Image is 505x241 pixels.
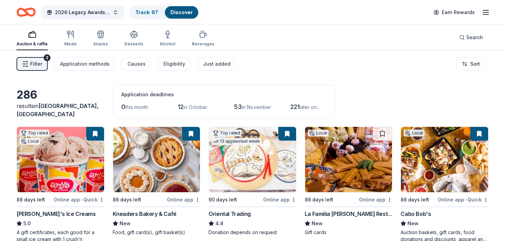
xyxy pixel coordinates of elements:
span: in October [183,104,207,110]
a: Track· 87 [135,9,158,15]
div: Desserts [124,41,143,47]
button: Causes [121,57,151,71]
div: 90 days left [209,196,237,204]
button: Auction & raffle [16,28,48,50]
span: New [312,219,323,228]
span: 12 [178,103,183,110]
span: Sort [470,60,480,68]
span: 0 [121,103,125,110]
span: Search [466,33,483,42]
div: Online app Quick [54,195,104,204]
img: Image for Oriental Trading [209,127,296,192]
button: Desserts [124,28,143,50]
span: 5.0 [23,219,31,228]
div: Online app [167,195,200,204]
button: Alcohol [160,28,175,50]
div: Application methods [60,60,110,68]
div: Application deadlines [121,90,327,99]
span: 221 [290,103,300,110]
div: Oriental Trading [209,210,251,218]
div: 88 days left [305,196,333,204]
span: 4.8 [215,219,223,228]
span: in November [242,104,271,110]
div: Local [308,130,328,136]
img: Image for Amy's Ice Creams [17,127,104,192]
span: 2026 Legacy Awards Ball [55,8,110,17]
span: • [465,197,467,202]
img: Image for Kneaders Bakery & Café [113,127,200,192]
a: Image for La Familia Cortez RestaurantsLocal88 days leftOnline appLa Familia [PERSON_NAME] Restau... [305,127,393,236]
button: Application methods [53,57,115,71]
span: New [120,219,131,228]
span: in [16,102,99,118]
button: Snacks [93,28,108,50]
div: Auction & raffle [16,41,48,47]
div: 286 [16,88,104,102]
div: Donation depends on request [209,229,296,236]
div: Snacks [93,41,108,47]
button: Search [454,31,489,44]
div: [PERSON_NAME]'s Ice Creams [16,210,96,218]
div: Alcohol [160,41,175,47]
div: Just added [203,60,231,68]
a: Image for Oriental TradingTop rated13 applieslast week90 days leftOnline appOriental Trading4.8Do... [209,127,296,236]
a: Earn Rewards [429,6,479,19]
button: Beverages [192,28,214,50]
div: 2 [44,54,50,61]
div: Gift cards [305,229,393,236]
span: New [407,219,418,228]
div: 88 days left [401,196,429,204]
span: later on... [300,104,320,110]
button: Meals [64,28,77,50]
div: Top rated [212,130,242,136]
div: 88 days left [16,196,45,204]
div: Online app [359,195,392,204]
div: 88 days left [113,196,141,204]
div: Food, gift card(s), gift basket(s) [113,229,201,236]
div: Top rated [20,130,49,136]
div: Cabo Bob's [401,210,431,218]
div: results [16,102,104,118]
div: Online app [263,195,296,204]
img: Image for La Familia Cortez Restaurants [305,127,392,192]
button: Sort [456,57,486,71]
div: La Familia [PERSON_NAME] Restaurants [305,210,393,218]
button: Just added [196,57,236,71]
a: Discover [170,9,193,15]
div: Kneaders Bakery & Café [113,210,177,218]
button: Eligibility [157,57,191,71]
button: Filter2 [16,57,48,71]
div: Local [404,130,424,136]
span: Filter [30,60,42,68]
div: Online app Quick [438,195,489,204]
a: Home [16,4,36,20]
div: Causes [127,60,146,68]
button: 2026 Legacy Awards Ball [41,6,124,19]
div: Meals [64,41,77,47]
span: 53 [234,103,242,110]
button: Track· 87Discover [129,6,199,19]
a: Image for Kneaders Bakery & Café88 days leftOnline appKneaders Bakery & CaféNewFood, gift card(s)... [113,127,201,236]
div: Eligibility [164,60,185,68]
div: Beverages [192,41,214,47]
img: Image for Cabo Bob's [401,127,488,192]
span: this month [125,104,148,110]
div: 13 applies last week [212,138,261,145]
span: [GEOGRAPHIC_DATA], [GEOGRAPHIC_DATA] [16,102,99,118]
div: Local [20,138,40,145]
span: • [81,197,82,202]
